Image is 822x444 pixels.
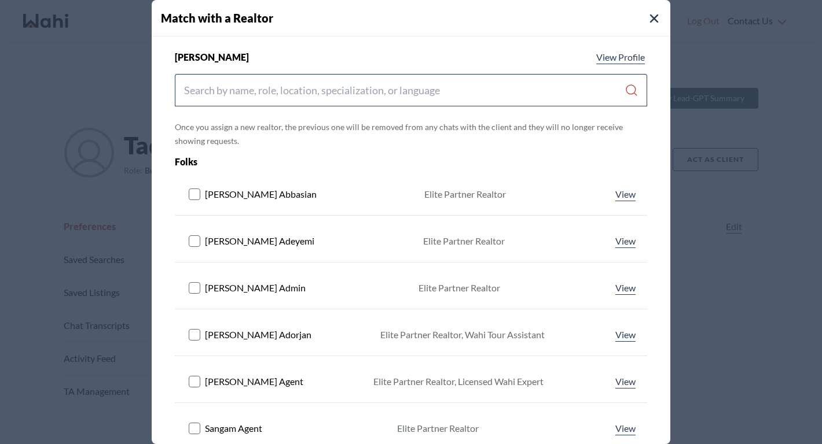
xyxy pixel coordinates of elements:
[613,281,638,295] a: View profile
[423,234,505,248] div: Elite Partner Realtor
[397,421,479,435] div: Elite Partner Realtor
[205,328,311,342] span: [PERSON_NAME] Adorjan
[424,187,506,201] div: Elite Partner Realtor
[205,187,317,201] span: [PERSON_NAME] Abbasian
[161,9,670,27] h4: Match with a Realtor
[205,421,262,435] span: Sangam Agent
[613,375,638,388] a: View profile
[175,155,553,169] div: Folks
[380,328,545,342] div: Elite Partner Realtor, Wahi Tour Assistant
[175,50,249,64] span: [PERSON_NAME]
[175,120,647,148] p: Once you assign a new realtor, the previous one will be removed from any chats with the client an...
[647,12,661,25] button: Close Modal
[613,328,638,342] a: View profile
[205,375,303,388] span: [PERSON_NAME] Agent
[613,187,638,201] a: View profile
[373,375,544,388] div: Elite Partner Realtor, Licensed Wahi Expert
[594,50,647,64] a: View profile
[205,234,314,248] span: [PERSON_NAME] Adeyemi
[205,281,306,295] span: [PERSON_NAME] Admin
[184,80,625,101] input: Search input
[613,234,638,248] a: View profile
[419,281,500,295] div: Elite Partner Realtor
[613,421,638,435] a: View profile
